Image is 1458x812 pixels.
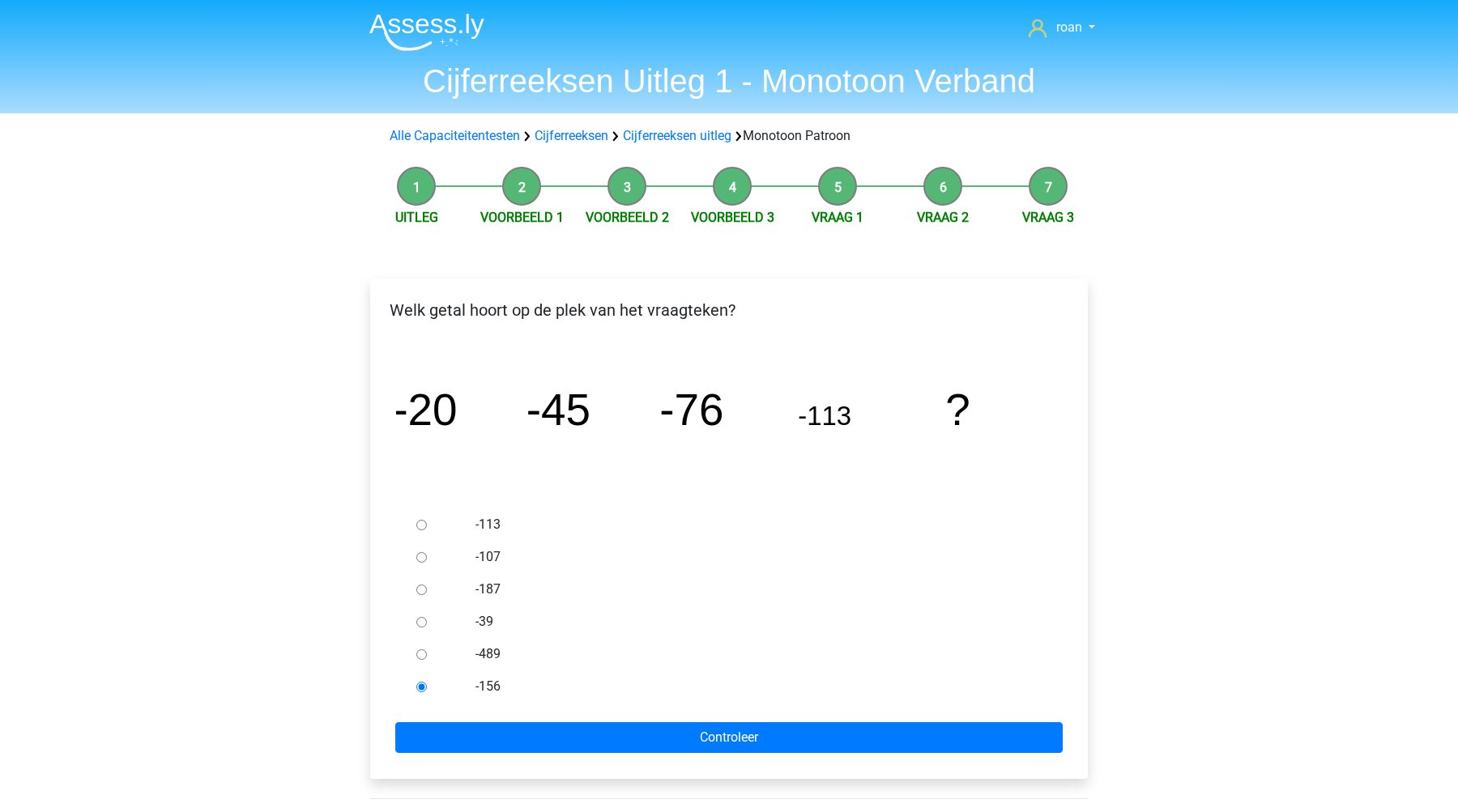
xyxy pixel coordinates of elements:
img: Assessly [369,13,484,51]
label: -113 [475,515,1036,534]
label: -39 [475,612,1036,631]
p: Welk getal hoort op de plek van het vraagteken? [383,298,1075,322]
a: Vraag 2 [917,210,969,225]
a: roan [1022,18,1102,37]
a: Voorbeeld 1 [480,210,564,225]
a: Alle Capaciteitentesten [390,128,520,143]
tspan: -45 [526,385,590,435]
a: Uitleg [395,210,438,225]
label: -156 [475,677,1036,696]
a: Voorbeeld 3 [691,210,774,225]
tspan: -76 [659,385,723,435]
h1: Cijferreeksen Uitleg 1 - Monotoon Verband [356,62,1102,100]
a: Voorbeeld 2 [586,210,669,225]
div: Monotoon Patroon [383,126,1075,146]
label: -107 [475,547,1036,567]
label: -187 [475,580,1036,599]
tspan: ? [945,385,970,435]
a: Cijferreeksen [535,128,608,143]
label: -489 [475,644,1036,664]
input: Controleer [395,722,1063,753]
tspan: -113 [798,401,851,431]
tspan: -20 [393,385,457,435]
a: Cijferreeksen uitleg [623,128,731,143]
span: roan [1056,19,1082,35]
a: Vraag 1 [812,210,863,225]
a: Vraag 3 [1022,210,1074,225]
